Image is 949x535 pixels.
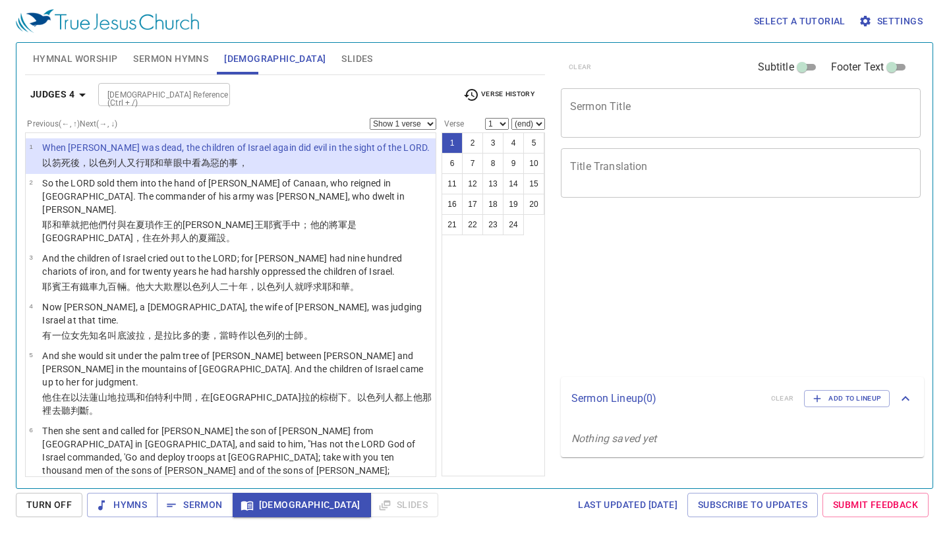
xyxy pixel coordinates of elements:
wh2800: 。 [226,233,235,243]
p: And she would sit under the palm tree of [PERSON_NAME] between [PERSON_NAME] and [PERSON_NAME] in... [42,349,432,389]
button: Hymns [87,493,158,517]
wh8199: 。 [304,330,313,341]
span: Submit Feedback [833,497,918,513]
p: Then she sent and called for [PERSON_NAME] the son of [PERSON_NAME] from [GEOGRAPHIC_DATA] in [GE... [42,424,432,477]
span: Footer Text [831,59,884,75]
wh802: ，當時 [210,330,313,341]
span: 2 [29,179,32,186]
wh3068: 。 [350,281,359,292]
input: Type Bible Reference [102,87,204,102]
a: Submit Feedback [822,493,929,517]
button: 7 [462,153,483,174]
wh6213: 耶和華 [145,157,248,168]
p: And the children of Israel cried out to the LORD; for [PERSON_NAME] had nine hundred chariots of ... [42,252,432,278]
wh3905: 以色列 [183,281,360,292]
wh3478: 的士師 [275,330,313,341]
span: Sermon [167,497,222,513]
span: Last updated [DATE] [578,497,677,513]
button: 4 [503,132,524,154]
wh8672: 百 [107,281,359,292]
button: 6 [442,153,463,174]
wh6817: 耶和華 [322,281,360,292]
span: Verse History [463,87,534,103]
label: Verse [442,120,464,128]
wh3478: 人 [117,157,248,168]
button: Add to Lineup [804,390,890,407]
button: 22 [462,214,483,235]
a: Subscribe to Updates [687,493,818,517]
button: 15 [523,173,544,194]
span: Subtitle [758,59,794,75]
wh1008: 中間，在[GEOGRAPHIC_DATA]拉 [42,392,431,416]
span: 3 [29,254,32,261]
button: Select a tutorial [749,9,851,34]
wh3254: 行 [136,157,248,168]
button: 8 [482,153,503,174]
wh6242: 年 [239,281,360,292]
button: 10 [523,153,544,174]
span: Select a tutorial [754,13,846,30]
wh1683: ，是拉比多 [145,330,313,341]
button: 17 [462,194,483,215]
button: 1 [442,132,463,154]
button: Verse History [455,85,542,105]
wh3967: 輛。他大大 [117,281,360,292]
a: Last updated [DATE] [573,493,683,517]
p: 以笏 [42,156,430,169]
button: 24 [503,214,524,235]
wh3941: 的妻 [192,330,313,341]
p: 他住在 [42,391,432,417]
wh1121: 就呼求 [295,281,360,292]
p: 耶賓王有鐵 [42,280,432,293]
span: 5 [29,351,32,358]
button: 23 [482,214,503,235]
span: 6 [29,426,32,434]
wh7393: 九 [98,281,359,292]
button: Judges 4 [25,82,96,107]
img: True Jesus Church [16,9,199,33]
button: 21 [442,214,463,235]
wh6256: 作以色列 [239,330,313,341]
i: Nothing saved yet [571,432,657,445]
button: 3 [482,132,503,154]
button: Turn Off [16,493,82,517]
button: 2 [462,132,483,154]
wh3478: 人 [285,281,359,292]
wh3068: 眼中 [173,157,248,168]
wh1121: 又 [127,157,248,168]
span: 1 [29,143,32,150]
button: 16 [442,194,463,215]
span: Slides [341,51,372,67]
wh4376: 在夏瑣 [42,219,357,243]
wh4191: ，以色列 [80,157,248,168]
wh1270: 車 [89,281,359,292]
label: Previous (←, ↑) Next (→, ↓) [27,120,117,128]
wh2022: 拉瑪 [42,392,431,416]
wh7414: 和伯特利 [42,392,431,416]
span: Turn Off [26,497,72,513]
button: 12 [462,173,483,194]
span: Hymnal Worship [33,51,118,67]
wh1471: 的夏羅設 [189,233,236,243]
span: Settings [861,13,923,30]
wh164: 死後 [61,157,248,168]
button: 19 [503,194,524,215]
button: 13 [482,173,503,194]
iframe: from-child [556,211,850,372]
span: Subscribe to Updates [698,497,807,513]
wh1121: 二十 [219,281,359,292]
wh2394: 欺壓 [163,281,359,292]
p: 有一位女先知 [42,329,432,342]
button: Sermon [157,493,233,517]
span: 4 [29,302,32,310]
wh2674: 作王 [42,219,357,243]
wh5516: ，住在 [133,233,236,243]
wh669: 山地 [42,392,431,416]
wh8141: ，以色列 [248,281,360,292]
wh5031: 名叫底波拉 [98,330,312,341]
button: [DEMOGRAPHIC_DATA] [233,493,371,517]
button: 11 [442,173,463,194]
button: 5 [523,132,544,154]
span: Hymns [98,497,147,513]
wh3427: 外邦人 [161,233,235,243]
